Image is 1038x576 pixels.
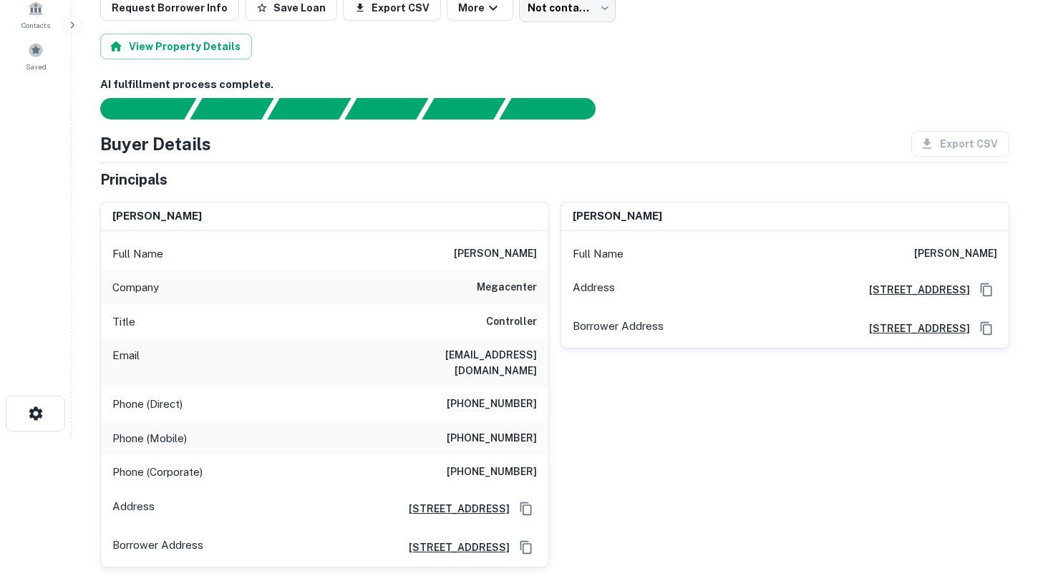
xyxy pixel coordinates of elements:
button: Copy Address [515,498,537,519]
div: Documents found, AI parsing details... [267,98,351,119]
a: [STREET_ADDRESS] [858,321,970,336]
div: Your request is received and processing... [190,98,273,119]
button: Copy Address [976,318,997,339]
h5: Principals [100,169,168,190]
p: Phone (Direct) [112,396,183,413]
div: Principals found, AI now looking for contact information... [344,98,428,119]
div: Sending borrower request to AI... [83,98,190,119]
span: Contacts [21,19,50,31]
h6: Controller [486,313,537,331]
h4: Buyer Details [100,131,211,157]
button: View Property Details [100,34,252,59]
a: [STREET_ADDRESS] [397,540,510,555]
button: Copy Address [976,279,997,301]
p: Phone (Mobile) [112,430,187,447]
p: Email [112,347,140,379]
p: Full Name [112,245,163,263]
p: Company [112,279,159,296]
div: AI fulfillment process complete. [500,98,613,119]
div: Principals found, still searching for contact information. This may take time... [422,98,505,119]
h6: megacenter [477,279,537,296]
a: Saved [4,36,67,75]
h6: [PHONE_NUMBER] [447,430,537,447]
p: Address [573,279,615,301]
h6: [PHONE_NUMBER] [447,464,537,481]
a: [STREET_ADDRESS] [858,282,970,298]
h6: [PERSON_NAME] [454,245,537,263]
p: Borrower Address [573,318,664,339]
p: Borrower Address [112,537,203,558]
p: Full Name [573,245,624,263]
h6: [PHONE_NUMBER] [447,396,537,413]
h6: [PERSON_NAME] [112,208,202,225]
h6: [PERSON_NAME] [573,208,662,225]
h6: [PERSON_NAME] [914,245,997,263]
p: Title [112,313,135,331]
button: Copy Address [515,537,537,558]
iframe: Chat Widget [966,462,1038,530]
p: Phone (Corporate) [112,464,203,481]
h6: [EMAIL_ADDRESS][DOMAIN_NAME] [365,347,537,379]
a: [STREET_ADDRESS] [397,501,510,517]
p: Address [112,498,155,519]
span: Saved [26,61,47,72]
h6: AI fulfillment process complete. [100,77,1009,93]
